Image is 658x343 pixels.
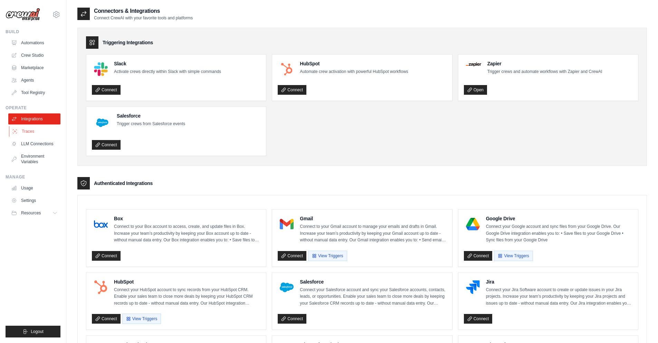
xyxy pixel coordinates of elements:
[94,280,108,294] img: HubSpot Logo
[8,151,60,167] a: Environment Variables
[94,15,193,21] p: Connect CrewAI with your favorite tools and platforms
[278,85,306,95] a: Connect
[8,113,60,124] a: Integrations
[117,121,185,128] p: Trigger crews from Salesforce events
[9,126,61,137] a: Traces
[494,251,533,261] button: View Triggers
[94,62,108,76] img: Slack Logo
[308,251,347,261] button: View Triggers
[94,180,153,187] h3: Authenticated Integrations
[466,280,480,294] img: Jira Logo
[114,223,260,244] p: Connect to your Box account to access, create, and update files in Box. Increase your team’s prod...
[114,60,221,67] h4: Slack
[92,85,121,95] a: Connect
[114,68,221,75] p: Activate crews directly within Slack with simple commands
[122,314,161,324] button: View Triggers
[114,287,260,307] p: Connect your HubSpot account to sync records from your HubSpot CRM. Enable your sales team to clo...
[464,251,493,261] a: Connect
[6,29,60,35] div: Build
[6,105,60,111] div: Operate
[94,114,111,131] img: Salesforce Logo
[117,112,185,119] h4: Salesforce
[21,210,41,216] span: Resources
[114,215,260,222] h4: Box
[486,215,632,222] h4: Google Drive
[92,140,121,150] a: Connect
[278,251,306,261] a: Connect
[300,287,446,307] p: Connect your Salesforce account and sync your Salesforce accounts, contacts, leads, or opportunit...
[280,280,294,294] img: Salesforce Logo
[300,60,408,67] h4: HubSpot
[300,68,408,75] p: Automate crew activation with powerful HubSpot workflows
[486,278,632,285] h4: Jira
[487,60,602,67] h4: Zapier
[8,50,60,61] a: Crew Studio
[486,287,632,307] p: Connect your Jira Software account to create or update issues in your Jira projects. Increase you...
[278,314,306,324] a: Connect
[8,138,60,149] a: LLM Connections
[280,217,294,231] img: Gmail Logo
[486,223,632,244] p: Connect your Google account and sync files from your Google Drive. Our Google Drive integration e...
[8,207,60,219] button: Resources
[103,39,153,46] h3: Triggering Integrations
[280,62,294,76] img: HubSpot Logo
[6,326,60,337] button: Logout
[300,278,446,285] h4: Salesforce
[92,251,121,261] a: Connect
[464,85,487,95] a: Open
[6,8,40,21] img: Logo
[94,7,193,15] h2: Connectors & Integrations
[8,195,60,206] a: Settings
[94,217,108,231] img: Box Logo
[114,278,260,285] h4: HubSpot
[31,329,44,334] span: Logout
[487,68,602,75] p: Trigger crews and automate workflows with Zapier and CrewAI
[466,217,480,231] img: Google Drive Logo
[92,314,121,324] a: Connect
[8,75,60,86] a: Agents
[300,215,446,222] h4: Gmail
[300,223,446,244] p: Connect to your Gmail account to manage your emails and drafts in Gmail. Increase your team’s pro...
[8,183,60,194] a: Usage
[464,314,493,324] a: Connect
[6,174,60,180] div: Manage
[8,37,60,48] a: Automations
[8,62,60,73] a: Marketplace
[466,62,481,66] img: Zapier Logo
[8,87,60,98] a: Tool Registry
